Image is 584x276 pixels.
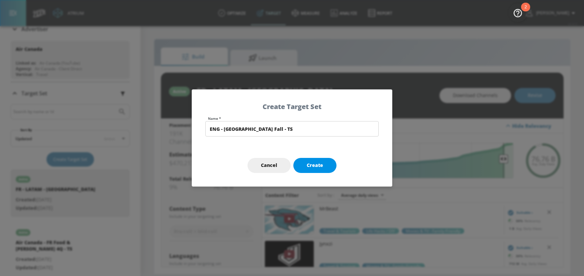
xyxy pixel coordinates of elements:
h5: Create Target Set [205,103,379,110]
label: Name * [208,117,379,120]
div: 2 [524,7,527,16]
button: Create [293,158,336,173]
button: Open Resource Center, 2 new notifications [508,3,527,22]
span: Create [307,161,323,170]
button: Cancel [248,158,291,173]
span: Cancel [261,161,277,170]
